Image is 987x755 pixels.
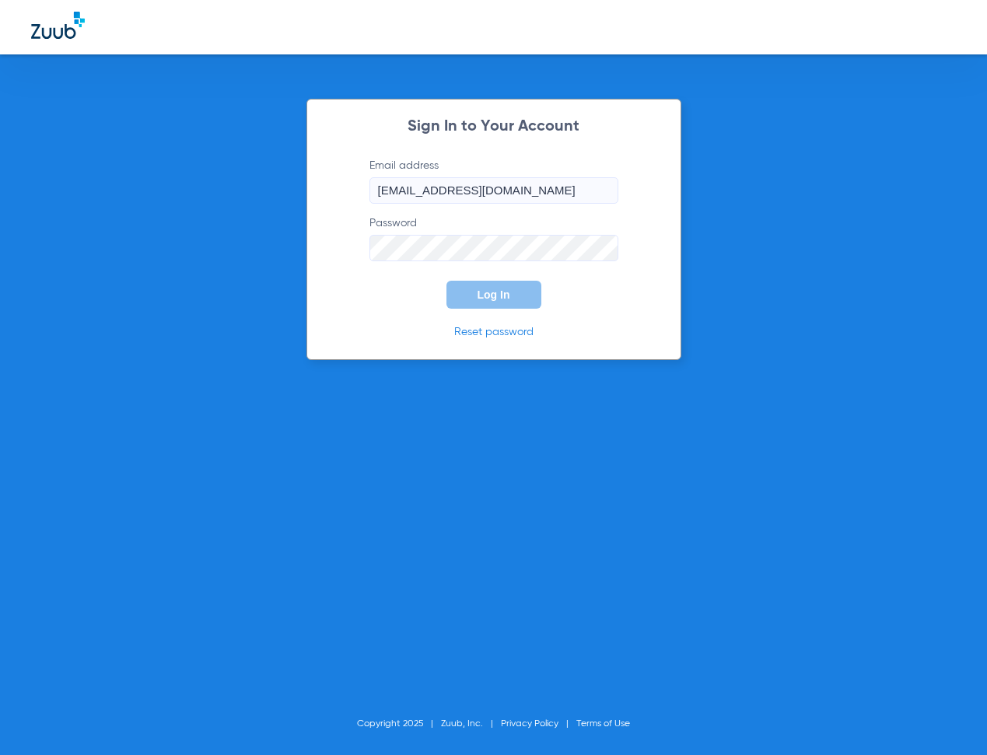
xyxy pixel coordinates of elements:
[369,158,618,204] label: Email address
[501,719,558,729] a: Privacy Policy
[454,327,534,337] a: Reset password
[446,281,541,309] button: Log In
[478,288,510,301] span: Log In
[346,119,642,135] h2: Sign In to Your Account
[576,719,630,729] a: Terms of Use
[31,12,85,39] img: Zuub Logo
[369,215,618,261] label: Password
[357,716,441,732] li: Copyright 2025
[369,177,618,204] input: Email address
[441,716,501,732] li: Zuub, Inc.
[369,235,618,261] input: Password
